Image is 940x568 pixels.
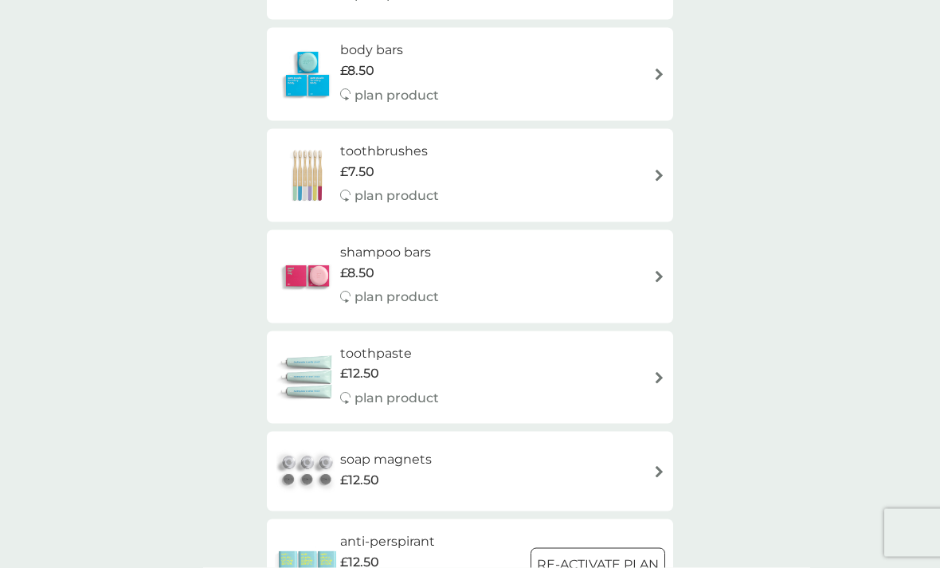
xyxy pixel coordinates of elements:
img: arrow right [653,372,665,384]
p: plan product [354,287,439,308]
h6: soap magnets [340,449,432,470]
p: plan product [354,388,439,409]
img: body bars [275,47,340,103]
img: toothpaste [275,350,340,405]
img: arrow right [653,271,665,283]
p: plan product [354,85,439,106]
h6: toothpaste [340,343,439,364]
img: soap magnets [275,444,340,499]
h6: toothbrushes [340,141,439,162]
h6: shampoo bars [340,242,439,263]
img: arrow right [653,69,665,80]
span: £8.50 [340,263,374,284]
h6: anti-perspirant [340,531,507,552]
span: £12.50 [340,363,379,384]
span: £8.50 [340,61,374,81]
img: arrow right [653,466,665,478]
span: £7.50 [340,162,374,182]
span: £12.50 [340,470,379,491]
img: toothbrushes [275,148,340,204]
p: plan product [354,186,439,206]
img: arrow right [653,170,665,182]
img: shampoo bars [275,249,340,304]
h6: body bars [340,40,439,61]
